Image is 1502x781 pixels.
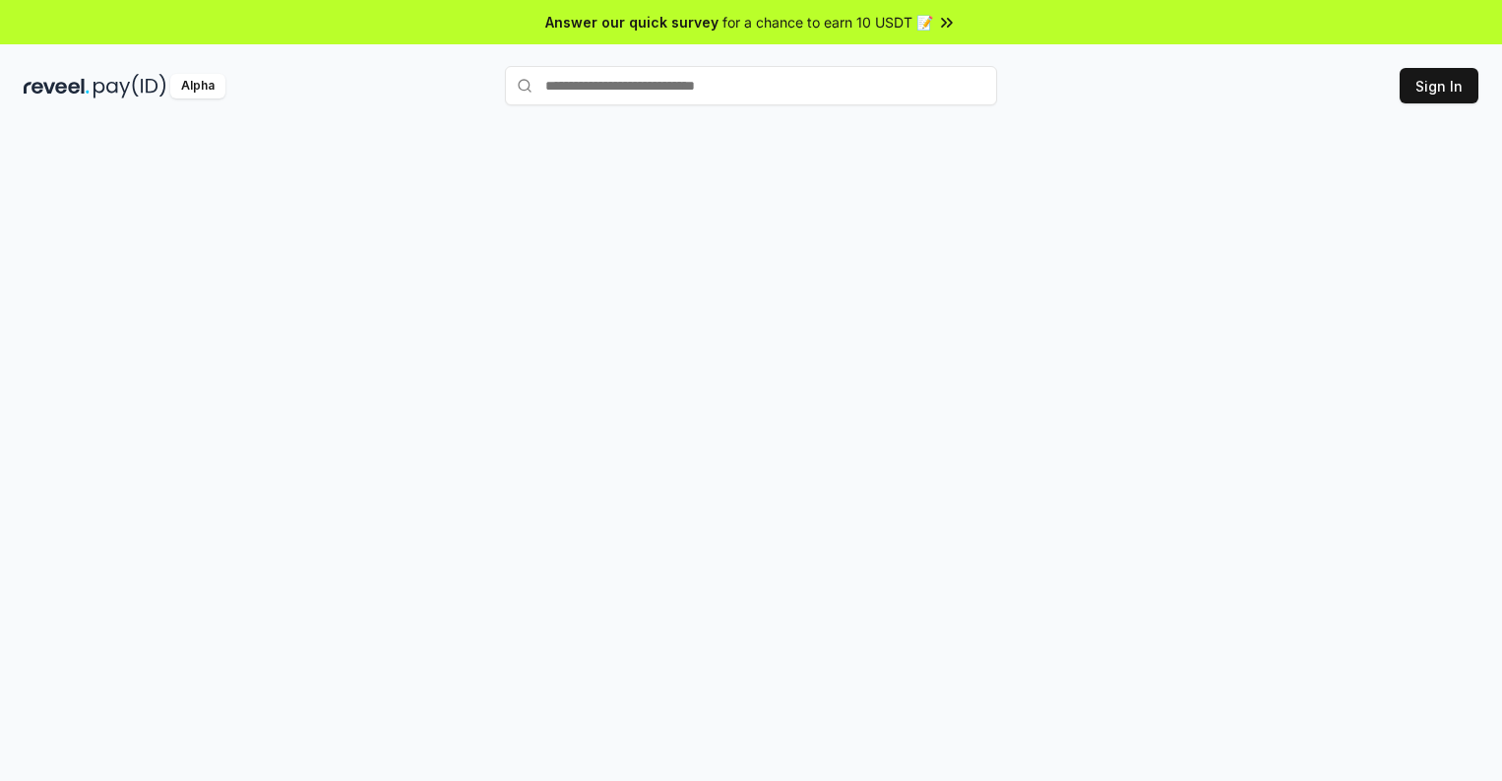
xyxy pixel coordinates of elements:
[722,12,933,33] span: for a chance to earn 10 USDT 📝
[170,74,225,98] div: Alpha
[1400,68,1478,103] button: Sign In
[94,74,166,98] img: pay_id
[545,12,719,33] span: Answer our quick survey
[24,74,90,98] img: reveel_dark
